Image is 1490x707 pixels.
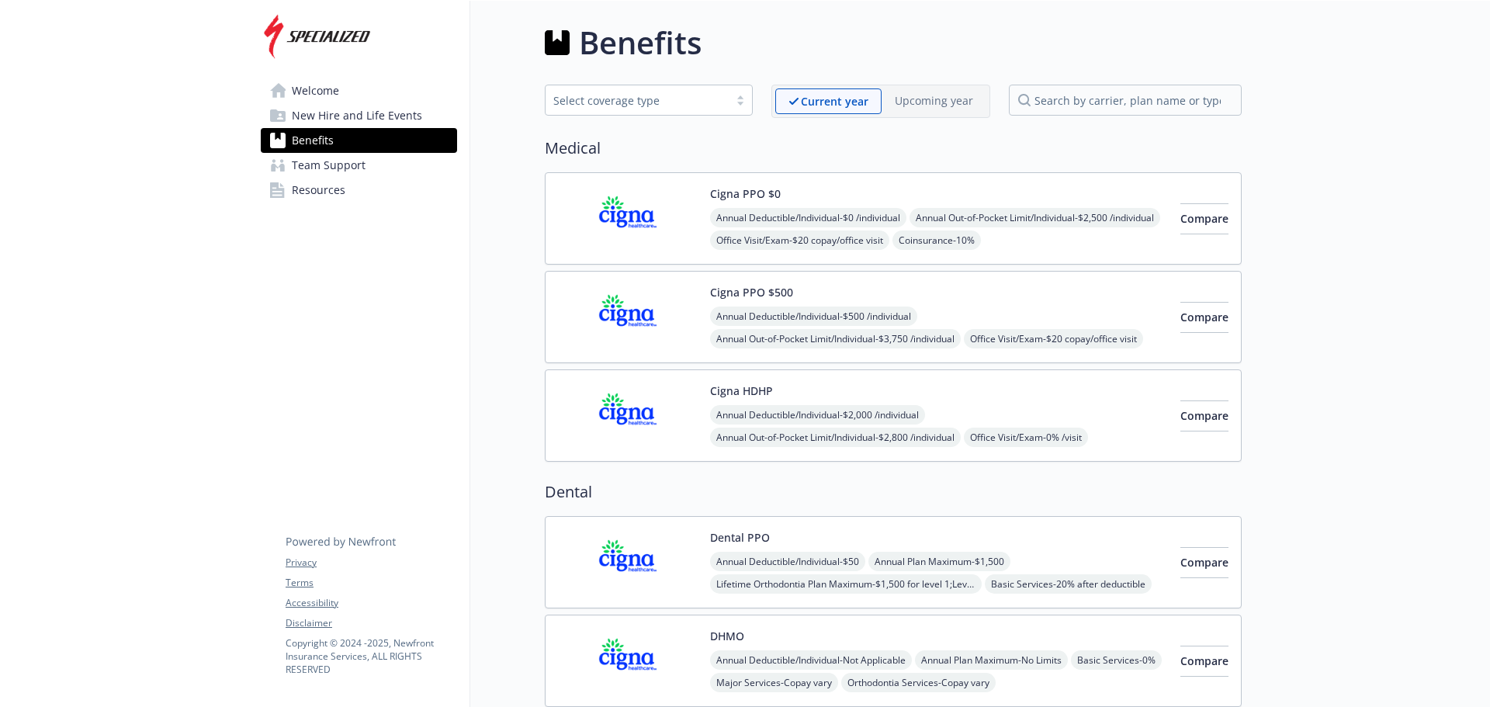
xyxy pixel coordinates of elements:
p: Copyright © 2024 - 2025 , Newfront Insurance Services, ALL RIGHTS RESERVED [286,636,456,676]
button: Compare [1180,547,1228,578]
p: Current year [801,93,868,109]
a: Benefits [261,128,457,153]
span: Basic Services - 0% [1071,650,1162,670]
span: Compare [1180,211,1228,226]
a: Privacy [286,556,456,570]
button: Cigna HDHP [710,383,773,399]
span: Compare [1180,555,1228,570]
span: Welcome [292,78,339,103]
span: Annual Deductible/Individual - $500 /individual [710,307,917,326]
button: Cigna PPO $500 [710,284,793,300]
img: CIGNA carrier logo [558,383,698,449]
span: Basic Services - 20% after deductible [985,574,1152,594]
a: Terms [286,576,456,590]
span: Annual Out-of-Pocket Limit/Individual - $2,500 /individual [910,208,1160,227]
button: Compare [1180,646,1228,677]
input: search by carrier, plan name or type [1009,85,1242,116]
span: Annual Deductible/Individual - $50 [710,552,865,571]
span: Major Services - Copay vary [710,673,838,692]
p: Upcoming year [895,92,973,109]
span: Compare [1180,310,1228,324]
span: Annual Deductible/Individual - Not Applicable [710,650,912,670]
a: Disclaimer [286,616,456,630]
span: Annual Plan Maximum - $1,500 [868,552,1010,571]
span: Resources [292,178,345,203]
img: CIGNA carrier logo [558,284,698,350]
h2: Medical [545,137,1242,160]
button: Compare [1180,203,1228,234]
span: Team Support [292,153,366,178]
a: Resources [261,178,457,203]
img: CIGNA carrier logo [558,185,698,251]
span: Benefits [292,128,334,153]
span: Office Visit/Exam - 0% /visit [964,428,1088,447]
span: Office Visit/Exam - $20 copay/office visit [710,230,889,250]
span: New Hire and Life Events [292,103,422,128]
span: Orthodontia Services - Copay vary [841,673,996,692]
h2: Dental [545,480,1242,504]
button: Compare [1180,302,1228,333]
a: Accessibility [286,596,456,610]
span: Annual Deductible/Individual - $0 /individual [710,208,906,227]
span: Upcoming year [882,88,986,114]
span: Annual Out-of-Pocket Limit/Individual - $3,750 /individual [710,329,961,348]
a: New Hire and Life Events [261,103,457,128]
button: Compare [1180,400,1228,431]
span: Lifetime Orthodontia Plan Maximum - $1,500 for level 1;Level 2 $1,900; Level 3 $2,300; Level 4 $2... [710,574,982,594]
span: Annual Deductible/Individual - $2,000 /individual [710,405,925,425]
img: CIGNA carrier logo [558,628,698,694]
span: Annual Out-of-Pocket Limit/Individual - $2,800 /individual [710,428,961,447]
a: Team Support [261,153,457,178]
h1: Benefits [579,19,702,66]
span: Compare [1180,653,1228,668]
a: Welcome [261,78,457,103]
span: Coinsurance - 10% [892,230,981,250]
button: Dental PPO [710,529,770,546]
span: Office Visit/Exam - $20 copay/office visit [964,329,1143,348]
img: CIGNA carrier logo [558,529,698,595]
span: Compare [1180,408,1228,423]
div: Select coverage type [553,92,721,109]
button: DHMO [710,628,744,644]
span: Annual Plan Maximum - No Limits [915,650,1068,670]
button: Cigna PPO $0 [710,185,781,202]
